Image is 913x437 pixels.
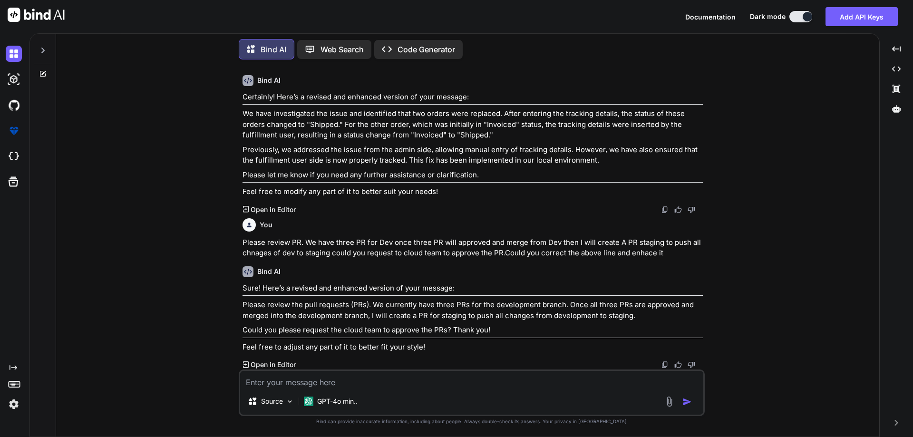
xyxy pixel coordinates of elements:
[243,186,703,197] p: Feel free to modify any part of it to better suit your needs!
[243,237,703,259] p: Please review PR. We have three PR for Dev once three PR will approved and merge from Dev then I ...
[321,44,364,55] p: Web Search
[685,12,736,22] button: Documentation
[251,205,296,214] p: Open in Editor
[261,397,283,406] p: Source
[243,325,703,336] p: Could you please request the cloud team to approve the PRs? Thank you!
[243,108,703,141] p: We have investigated the issue and identified that two orders were replaced. After entering the t...
[674,206,682,214] img: like
[826,7,898,26] button: Add API Keys
[6,148,22,165] img: cloudideIcon
[685,13,736,21] span: Documentation
[304,397,313,406] img: GPT-4o mini
[257,267,281,276] h6: Bind AI
[398,44,455,55] p: Code Generator
[688,361,695,369] img: dislike
[251,360,296,369] p: Open in Editor
[8,8,65,22] img: Bind AI
[6,396,22,412] img: settings
[6,71,22,87] img: darkAi-studio
[664,396,675,407] img: attachment
[661,361,669,369] img: copy
[6,46,22,62] img: darkChat
[6,123,22,139] img: premium
[243,145,703,166] p: Previously, we addressed the issue from the admin side, allowing manual entry of tracking details...
[661,206,669,214] img: copy
[243,300,703,321] p: Please review the pull requests (PRs). We currently have three PRs for the development branch. On...
[317,397,358,406] p: GPT-4o min..
[239,418,705,425] p: Bind can provide inaccurate information, including about people. Always double-check its answers....
[750,12,786,21] span: Dark mode
[257,76,281,85] h6: Bind AI
[243,283,703,294] p: Sure! Here’s a revised and enhanced version of your message:
[243,342,703,353] p: Feel free to adjust any part of it to better fit your style!
[243,92,703,103] p: Certainly! Here’s a revised and enhanced version of your message:
[688,206,695,214] img: dislike
[261,44,286,55] p: Bind AI
[286,398,294,406] img: Pick Models
[674,361,682,369] img: like
[682,397,692,407] img: icon
[260,220,272,230] h6: You
[243,170,703,181] p: Please let me know if you need any further assistance or clarification.
[6,97,22,113] img: githubDark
